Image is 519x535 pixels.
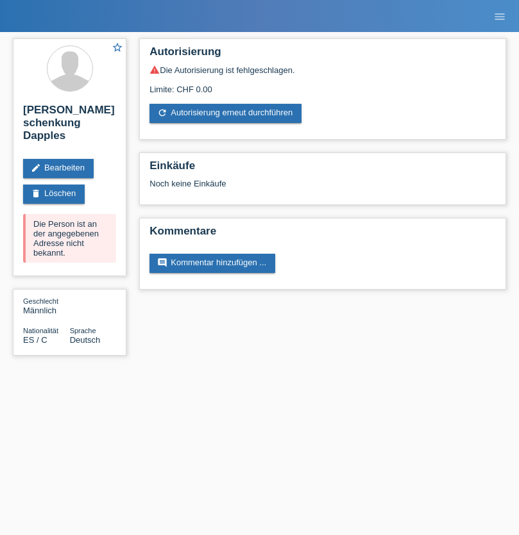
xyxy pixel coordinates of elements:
[23,185,85,204] a: deleteLöschen
[23,104,116,149] h2: [PERSON_NAME] schenkung Dapples
[487,12,513,20] a: menu
[23,159,94,178] a: editBearbeiten
[70,327,96,334] span: Sprache
[23,297,58,305] span: Geschlecht
[157,108,167,118] i: refresh
[31,163,41,173] i: edit
[31,188,41,199] i: delete
[149,65,160,75] i: warning
[149,225,496,244] h2: Kommentare
[23,296,70,315] div: Männlich
[23,214,116,263] div: Die Person ist an der angegebenen Adresse nicht bekannt.
[23,327,58,334] span: Nationalität
[149,179,496,198] div: Noch keine Einkäufe
[149,65,496,75] div: Die Autorisierung ist fehlgeschlagen.
[112,42,123,53] i: star_border
[23,335,47,345] span: Spanien / C / 22.12.2014
[149,160,496,179] h2: Einkäufe
[112,42,123,55] a: star_border
[493,10,506,23] i: menu
[157,258,167,268] i: comment
[149,75,496,94] div: Limite: CHF 0.00
[149,254,275,273] a: commentKommentar hinzufügen ...
[149,104,302,123] a: refreshAutorisierung erneut durchführen
[70,335,101,345] span: Deutsch
[149,45,496,65] h2: Autorisierung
